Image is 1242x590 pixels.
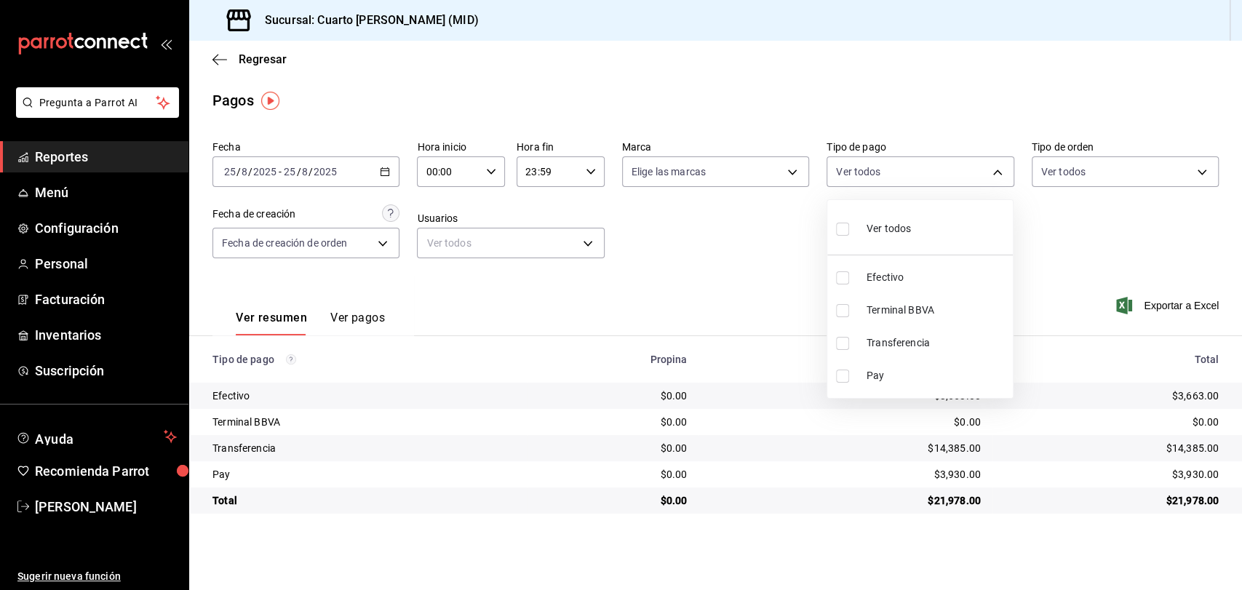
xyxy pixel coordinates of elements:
[867,335,1007,351] span: Transferencia
[867,368,1007,383] span: Pay
[261,92,279,110] img: Tooltip marker
[867,303,1007,318] span: Terminal BBVA
[867,221,911,236] span: Ver todos
[867,270,1007,285] span: Efectivo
